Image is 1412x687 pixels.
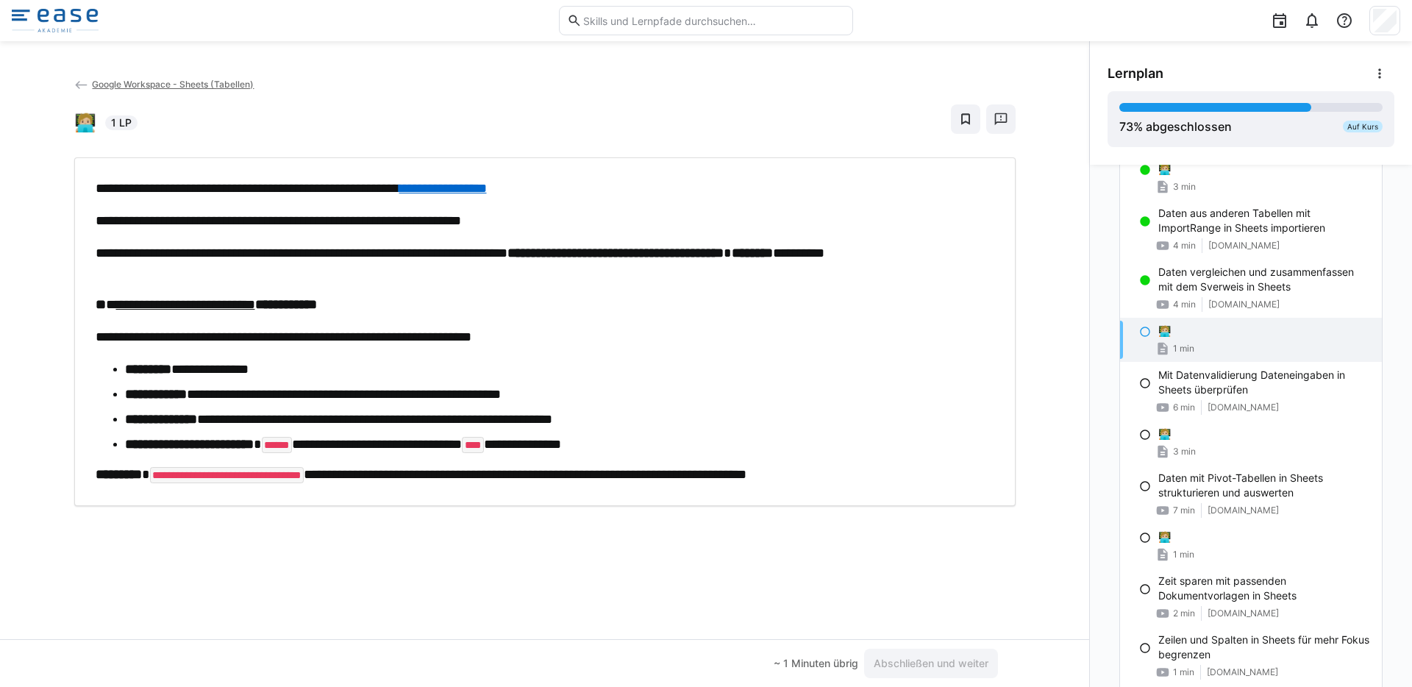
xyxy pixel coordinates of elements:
p: Daten aus anderen Tabellen mit ImportRange in Sheets importieren [1158,206,1370,235]
span: 7 min [1173,505,1195,516]
span: 3 min [1173,446,1196,458]
p: 🧑🏼‍💻 [1158,427,1171,441]
span: 3 min [1173,181,1196,193]
span: [DOMAIN_NAME] [1208,402,1279,413]
p: 🧑🏼‍💻 [1158,324,1171,338]
span: Abschließen und weiter [871,656,991,671]
span: 6 min [1173,402,1195,413]
input: Skills und Lernpfade durchsuchen… [582,14,845,27]
span: 4 min [1173,299,1196,310]
span: [DOMAIN_NAME] [1208,505,1279,516]
div: Auf Kurs [1343,121,1383,132]
span: 1 min [1173,549,1194,560]
span: 4 min [1173,240,1196,252]
p: Zeit sparen mit passenden Dokumentvorlagen in Sheets [1158,574,1370,603]
p: Daten mit Pivot-Tabellen in Sheets strukturieren und auswerten [1158,471,1370,500]
p: 🧑🏼‍💻 [1158,530,1171,544]
span: 1 min [1173,343,1194,355]
div: ~ 1 Minuten übrig [774,656,858,671]
h2: 🧑🏼‍💻 [74,112,96,134]
p: 🧑🏼‍💻 [1158,162,1171,177]
span: 2 min [1173,608,1195,619]
p: Zeilen und Spalten in Sheets für mehr Fokus begrenzen [1158,633,1370,662]
span: [DOMAIN_NAME] [1208,299,1280,310]
span: 73 [1119,119,1133,134]
span: [DOMAIN_NAME] [1208,240,1280,252]
button: Abschließen und weiter [864,649,998,678]
span: [DOMAIN_NAME] [1208,608,1279,619]
span: Google Workspace - Sheets (Tabellen) [92,79,254,90]
span: [DOMAIN_NAME] [1207,666,1278,678]
span: 1 min [1173,666,1194,678]
div: % abgeschlossen [1119,118,1232,135]
span: Lernplan [1108,65,1163,82]
p: Mit Datenvalidierung Dateneingaben in Sheets überprüfen [1158,368,1370,397]
span: 1 LP [111,115,132,130]
p: Daten vergleichen und zusammenfassen mit dem Sverweis in Sheets [1158,265,1370,294]
a: Google Workspace - Sheets (Tabellen) [74,79,254,90]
